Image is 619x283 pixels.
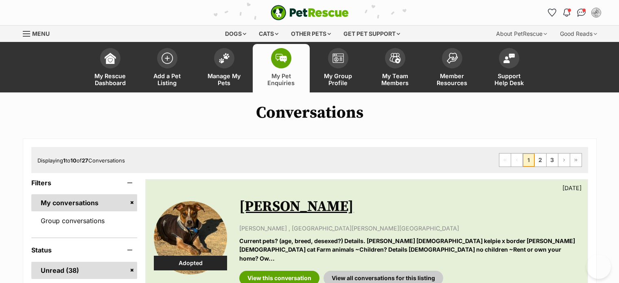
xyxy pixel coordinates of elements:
strong: 10 [70,157,77,164]
div: Cats [253,26,284,42]
a: Add a Pet Listing [139,44,196,92]
a: Group conversations [31,212,138,229]
span: First page [499,154,511,167]
img: Marshall [154,201,227,274]
span: Page 1 [523,154,534,167]
a: [PERSON_NAME] [239,197,354,216]
img: logo-e224e6f780fb5917bec1dbf3a21bbac754714ae5b6737aabdf751b685950b380.svg [271,5,349,20]
img: Chel Haftka profile pic [592,9,600,17]
img: chat-41dd97257d64d25036548639549fe6c8038ab92f7586957e7f3b1b290dea8141.svg [577,9,586,17]
nav: Pagination [499,153,582,167]
ul: Account quick links [546,6,603,19]
a: Page 2 [535,154,546,167]
p: [PERSON_NAME] , [GEOGRAPHIC_DATA][PERSON_NAME][GEOGRAPHIC_DATA] [239,224,579,233]
div: Get pet support [338,26,406,42]
a: Unread (38) [31,262,138,279]
span: My Pet Enquiries [263,72,300,86]
a: Support Help Desk [481,44,538,92]
a: My Pet Enquiries [253,44,310,92]
span: My Group Profile [320,72,357,86]
img: notifications-46538b983faf8c2785f20acdc204bb7945ddae34d4c08c2a6579f10ce5e182be.svg [563,9,570,17]
span: My Rescue Dashboard [92,72,129,86]
span: My Team Members [377,72,413,86]
strong: 1 [63,157,66,164]
strong: 27 [82,157,88,164]
div: Good Reads [554,26,603,42]
img: dashboard-icon-eb2f2d2d3e046f16d808141f083e7271f6b2e854fb5c12c21221c1fb7104beca.svg [105,53,116,64]
a: Manage My Pets [196,44,253,92]
img: member-resources-icon-8e73f808a243e03378d46382f2149f9095a855e16c252ad45f914b54edf8863c.svg [446,53,458,64]
a: PetRescue [271,5,349,20]
img: help-desk-icon-fdf02630f3aa405de69fd3d07c3f3aa587a6932b1a1747fa1d2bba05be0121f9.svg [503,53,515,63]
span: Manage My Pets [206,72,243,86]
span: Previous page [511,154,523,167]
p: [DATE] [562,184,582,192]
span: Menu [32,30,50,37]
header: Status [31,246,138,254]
button: My account [590,6,603,19]
div: Other pets [285,26,337,42]
button: Notifications [560,6,573,19]
img: add-pet-listing-icon-0afa8454b4691262ce3f59096e99ab1cd57d4a30225e0717b998d2c9b9846f56.svg [162,53,173,64]
a: Favourites [546,6,559,19]
img: manage-my-pets-icon-02211641906a0b7f246fdf0571729dbe1e7629f14944591b6c1af311fb30b64b.svg [219,53,230,64]
img: team-members-icon-5396bd8760b3fe7c0b43da4ab00e1e3bb1a5d9ba89233759b79545d2d3fc5d0d.svg [389,53,401,64]
img: group-profile-icon-3fa3cf56718a62981997c0bc7e787c4b2cf8bcc04b72c1350f741eb67cf2f40e.svg [332,53,344,63]
a: Page 3 [547,154,558,167]
span: Member Resources [434,72,470,86]
a: Conversations [575,6,588,19]
a: Last page [570,154,582,167]
a: My Team Members [367,44,424,92]
a: My conversations [31,194,138,211]
a: Member Resources [424,44,481,92]
iframe: Help Scout Beacon - Open [586,254,611,279]
a: Menu [23,26,55,40]
header: Filters [31,179,138,186]
div: About PetRescue [490,26,553,42]
div: Adopted [154,256,227,270]
a: My Group Profile [310,44,367,92]
a: Next page [558,154,570,167]
div: Dogs [219,26,252,42]
a: My Rescue Dashboard [82,44,139,92]
span: Add a Pet Listing [149,72,186,86]
span: Support Help Desk [491,72,527,86]
img: pet-enquiries-icon-7e3ad2cf08bfb03b45e93fb7055b45f3efa6380592205ae92323e6603595dc1f.svg [276,54,287,63]
span: Displaying to of Conversations [37,157,125,164]
p: Current pets? (age, breed, desexed?) Details. [PERSON_NAME] [DEMOGRAPHIC_DATA] kelpie x border [P... [239,237,579,263]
